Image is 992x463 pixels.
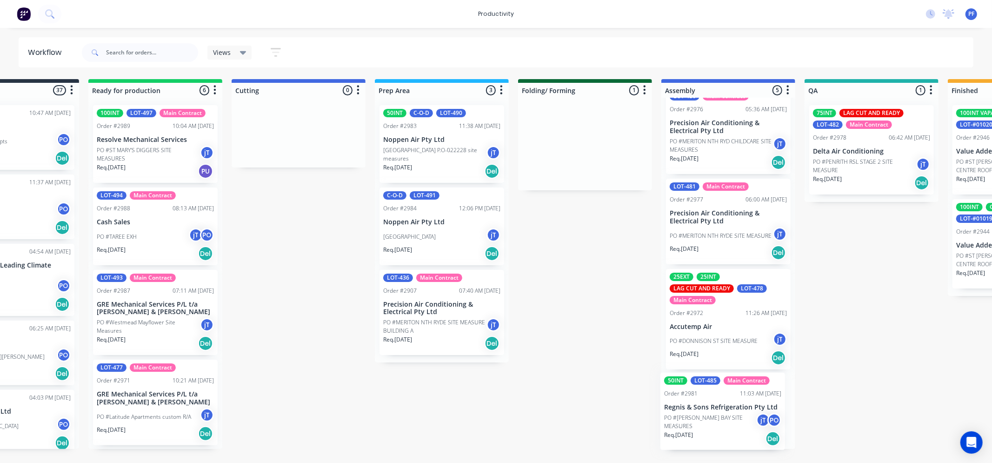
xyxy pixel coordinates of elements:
[968,10,974,18] span: PF
[17,7,31,21] img: Factory
[213,47,231,57] span: Views
[960,431,983,454] div: Open Intercom Messenger
[106,43,198,62] input: Search for orders...
[28,47,66,58] div: Workflow
[473,7,519,21] div: productivity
